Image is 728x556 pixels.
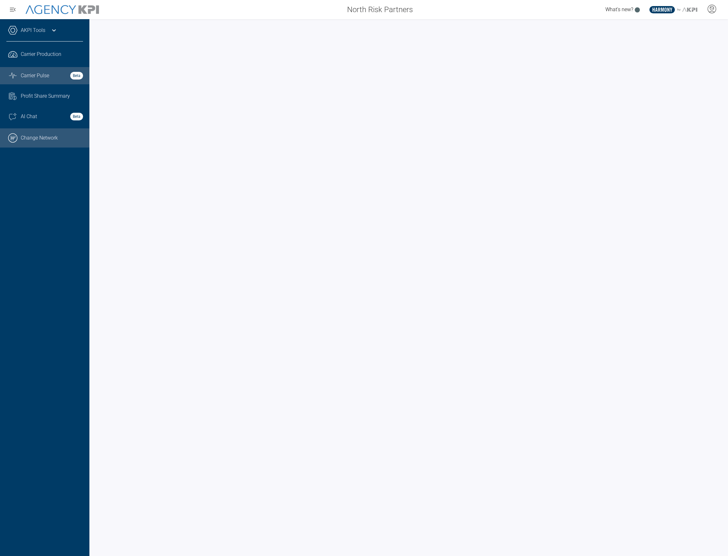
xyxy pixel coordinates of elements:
[26,5,99,14] img: AgencyKPI
[21,50,61,58] span: Carrier Production
[21,92,70,100] span: Profit Share Summary
[70,72,83,80] strong: Beta
[605,6,633,12] span: What's new?
[21,113,37,120] span: AI Chat
[21,72,49,80] span: Carrier Pulse
[70,113,83,120] strong: Beta
[347,4,413,15] span: North Risk Partners
[21,27,45,34] a: AKPI Tools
